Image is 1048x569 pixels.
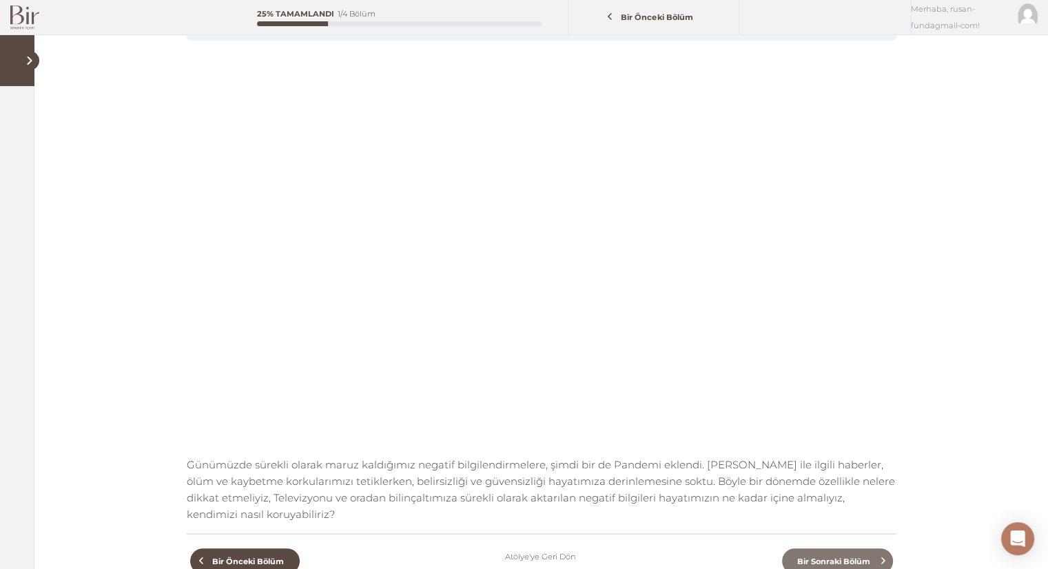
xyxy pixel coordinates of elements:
[205,557,292,566] span: Bir Önceki Bölüm
[257,10,334,18] div: 25% Tamamlandı
[572,5,736,30] a: Bir Önceki Bölüm
[338,10,376,18] div: 1/4 Bölüm
[10,6,39,30] img: Bir Logo
[790,557,879,566] span: Bir Sonraki Bölüm
[505,548,576,565] a: Atölye'ye Geri Dön
[911,1,1007,34] span: Merhaba, rusan-fundagmail-com!
[1001,522,1034,555] div: Open Intercom Messenger
[613,12,701,22] span: Bir Önceki Bölüm
[187,457,896,523] p: Günümüzde sürekli olarak maruz kaldığımız negatif bilgilendirmelere, şimdi bir de Pandemi eklendi...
